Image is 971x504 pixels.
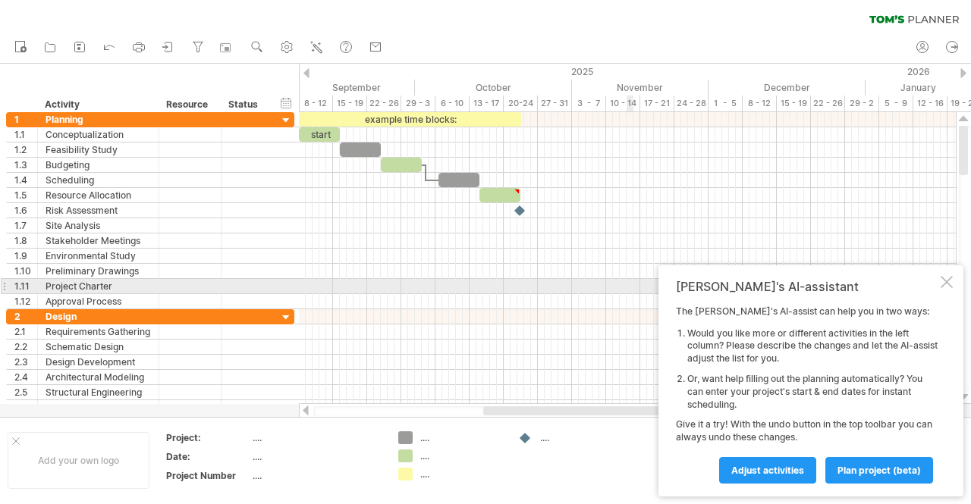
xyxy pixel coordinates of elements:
div: Planning [46,112,151,127]
span: Adjust activities [731,465,804,476]
div: 1 [14,112,37,127]
div: 1.6 [14,203,37,218]
div: Budgeting [46,158,151,172]
div: 1.11 [14,279,37,293]
div: 15 - 19 [777,95,811,111]
div: 22 - 26 [811,95,845,111]
div: 2.5 [14,385,37,399]
div: September 2025 [265,80,415,95]
div: Resource [166,97,212,112]
div: .... [540,431,623,444]
div: Date: [166,450,250,463]
a: Adjust activities [719,457,816,484]
div: 6 - 10 [435,95,470,111]
div: 3 - 7 [572,95,606,111]
div: 1.12 [14,294,37,308]
div: Add your own logo [8,432,149,489]
div: 2.3 [14,355,37,369]
div: Preliminary Drawings [46,264,151,278]
div: example time blocks: [299,112,521,127]
div: Environmental Study [46,249,151,263]
div: 29 - 2 [845,95,879,111]
div: 5 - 9 [879,95,913,111]
div: Electrical Planning [46,400,151,415]
div: Project: [166,431,250,444]
div: Site Analysis [46,218,151,233]
div: .... [420,449,503,462]
div: .... [253,469,380,482]
div: 1.4 [14,173,37,187]
li: Or, want help filling out the planning automatically? You can enter your project's start & end da... [687,373,938,411]
div: .... [420,431,503,444]
div: 2.4 [14,370,37,384]
div: 2.6 [14,400,37,415]
div: Status [228,97,262,112]
div: Project Number [166,469,250,482]
div: [PERSON_NAME]'s AI-assistant [676,279,938,294]
div: 8 - 12 [743,95,777,111]
div: 1.2 [14,142,37,157]
div: Schematic Design [46,340,151,354]
div: 1.7 [14,218,37,233]
div: Feasibility Study [46,142,151,157]
div: 1.3 [14,158,37,172]
div: Design [46,309,151,324]
div: December 2025 [709,80,866,95]
div: Design Development [46,355,151,369]
span: plan project (beta) [837,465,921,476]
div: 29 - 3 [401,95,435,111]
div: 2.2 [14,340,37,354]
div: 2.1 [14,324,37,339]
div: 1.1 [14,127,37,142]
li: Would you like more or different activities in the left column? Please describe the changes and l... [687,327,938,365]
div: 10 - 14 [606,95,640,111]
div: Structural Engineering [46,385,151,399]
div: October 2025 [415,80,572,95]
div: 1.5 [14,188,37,202]
div: .... [253,450,380,463]
div: 13 - 17 [470,95,504,111]
div: Project Charter [46,279,151,293]
div: 12 - 16 [913,95,947,111]
div: 15 - 19 [333,95,367,111]
div: 2 [14,309,37,324]
div: 24 - 28 [674,95,709,111]
div: 1.9 [14,249,37,263]
div: Resource Allocation [46,188,151,202]
div: Requirements Gathering [46,324,151,339]
div: Architectural Modeling [46,370,151,384]
div: Conceptualization [46,127,151,142]
div: 1.10 [14,264,37,278]
div: Approval Process [46,294,151,308]
a: plan project (beta) [825,457,933,484]
div: November 2025 [572,80,709,95]
div: Scheduling [46,173,151,187]
div: 8 - 12 [299,95,333,111]
div: 20-24 [504,95,538,111]
div: 27 - 31 [538,95,572,111]
div: Risk Assessment [46,203,151,218]
div: 1.8 [14,233,37,248]
div: Stakeholder Meetings [46,233,151,248]
div: 1 - 5 [709,95,743,111]
div: 17 - 21 [640,95,674,111]
div: start [299,127,340,142]
div: The [PERSON_NAME]'s AI-assist can help you in two ways: Give it a try! With the undo button in th... [676,305,938,483]
div: Activity [45,97,150,112]
div: .... [253,431,380,444]
div: .... [420,468,503,481]
div: 22 - 26 [367,95,401,111]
